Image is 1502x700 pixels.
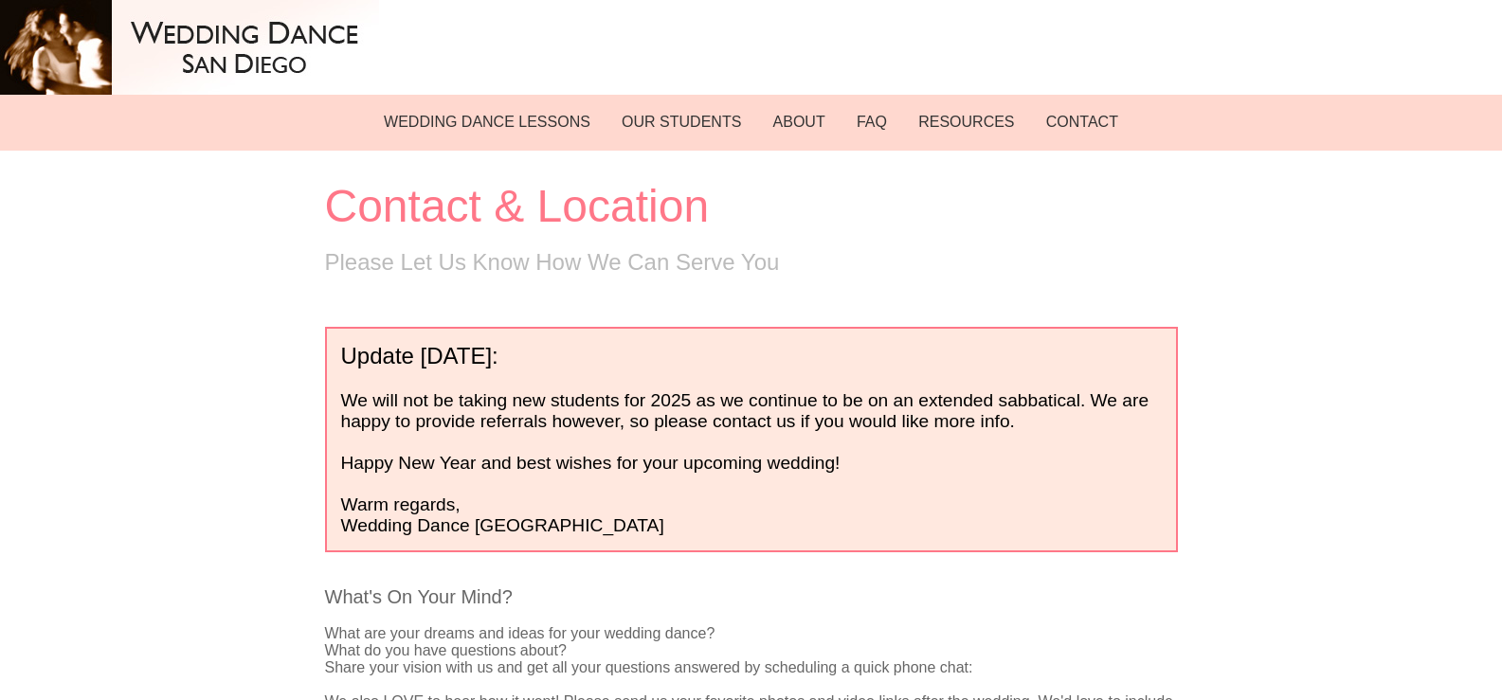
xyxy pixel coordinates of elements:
[843,100,901,144] a: FAQ
[325,625,1178,676] p: What are your dreams and ideas for your wedding dance? What do you have questions about? Share yo...
[341,453,1162,474] p: Happy New Year and best wishes for your upcoming wedding!
[325,586,1178,608] h3: What's On Your Mind?
[341,515,1162,536] p: Wedding Dance [GEOGRAPHIC_DATA]
[325,327,1178,552] div: Warm regards,
[1032,100,1131,144] a: CONTACT
[905,100,1028,144] a: RESOURCES
[341,390,1162,432] p: We will not be taking new students for 2025 as we continue to be on an extended sabbatical. We ar...
[341,343,1162,369] h3: Update [DATE]:
[325,249,1178,276] h2: Please Let Us Know How We Can Serve You
[371,100,605,144] a: WEDDING DANCE LESSONS
[759,100,839,144] a: ABOUT
[325,180,1178,232] h1: Contact & Location
[608,100,755,144] a: OUR STUDENTS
